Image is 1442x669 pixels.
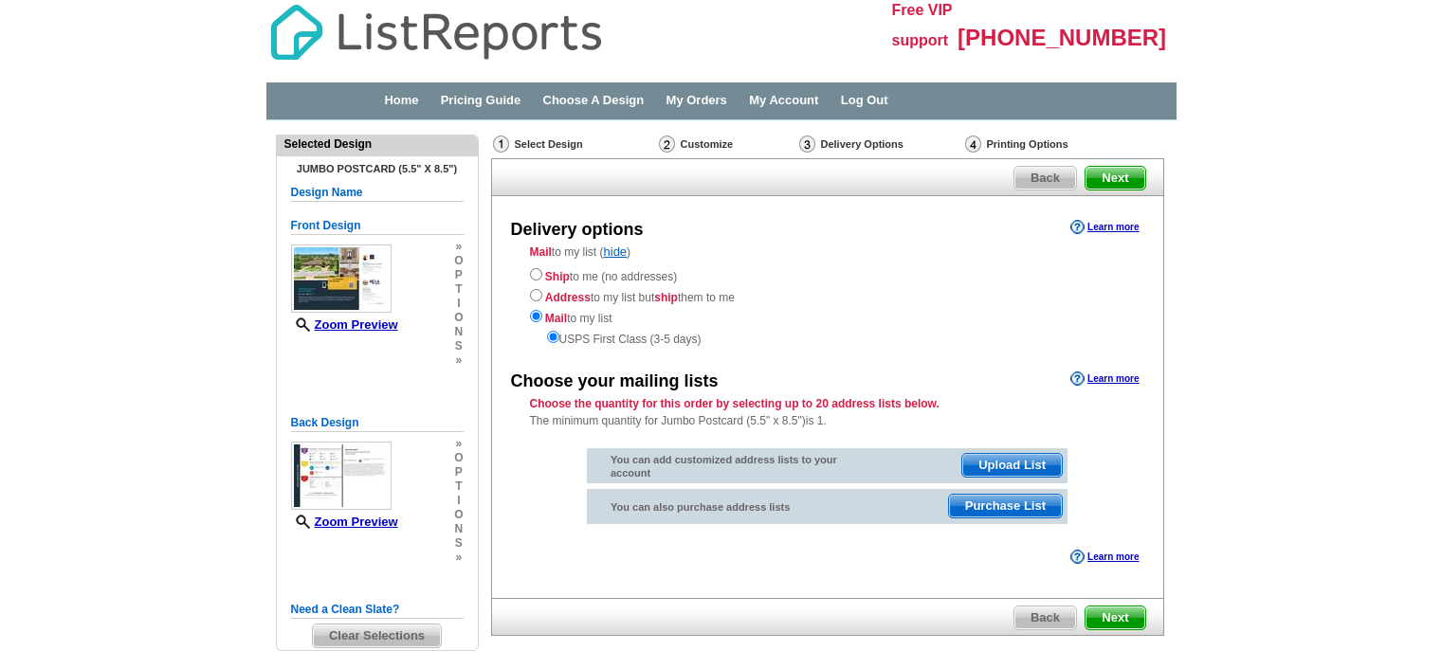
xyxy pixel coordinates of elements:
[530,245,552,259] strong: Mail
[384,93,418,107] a: Home
[530,264,1125,348] div: to me (no addresses) to my list but them to me to my list
[291,317,398,332] a: Zoom Preview
[454,353,463,368] span: »
[454,325,463,339] span: n
[841,93,888,107] a: Log Out
[291,515,398,529] a: Zoom Preview
[277,136,478,153] div: Selected Design
[530,397,940,410] strong: Choose the quantity for this order by selecting up to 20 address lists below.
[491,135,657,158] div: Select Design
[454,494,463,508] span: i
[454,254,463,268] span: o
[587,489,861,518] div: You can also purchase address lists
[958,25,1166,50] span: [PHONE_NUMBER]
[530,327,1125,348] div: USPS First Class (3-5 days)
[454,536,463,551] span: s
[511,370,719,394] div: Choose your mailing lists
[454,508,463,522] span: o
[454,339,463,353] span: s
[965,136,981,153] img: Printing Options & Summary
[963,135,1132,154] div: Printing Options
[454,282,463,297] span: t
[291,414,464,432] h5: Back Design
[962,454,1062,477] span: Upload List
[1070,220,1139,235] a: Learn more
[749,93,818,107] a: My Account
[313,624,441,647] span: Clear Selections
[657,135,797,154] div: Customize
[1013,606,1077,630] a: Back
[949,495,1062,517] span: Purchase List
[604,244,628,259] a: hide
[291,217,464,235] h5: Front Design
[441,93,521,107] a: Pricing Guide
[454,297,463,311] span: i
[454,465,463,479] span: p
[587,448,861,484] div: You can add customized address lists to your account
[454,437,463,451] span: »
[892,2,953,48] span: Free VIP support
[454,268,463,282] span: p
[291,163,464,174] h4: Jumbo Postcard (5.5" x 8.5")
[454,240,463,254] span: »
[1014,167,1076,190] span: Back
[492,395,1163,429] div: The minimum quantity for Jumbo Postcard (5.5" x 8.5")is 1.
[797,135,963,158] div: Delivery Options
[1014,606,1076,629] span: Back
[291,184,464,202] h5: Design Name
[1086,167,1144,190] span: Next
[1070,550,1139,565] a: Learn more
[454,479,463,494] span: t
[291,442,392,510] img: small-thumb.jpg
[454,311,463,325] span: o
[1086,606,1144,629] span: Next
[654,291,678,304] strong: ship
[492,244,1163,348] div: to my list ( )
[543,93,645,107] a: Choose A Design
[511,218,644,243] div: Delivery options
[799,136,815,153] img: Delivery Options
[545,291,591,304] strong: Address
[454,551,463,565] span: »
[659,136,675,153] img: Customize
[291,601,464,619] h5: Need a Clean Slate?
[454,451,463,465] span: o
[666,93,727,107] a: My Orders
[1070,371,1139,387] a: Learn more
[1013,166,1077,190] a: Back
[291,244,392,313] img: small-thumb.jpg
[454,522,463,536] span: n
[545,270,570,283] strong: Ship
[493,136,509,153] img: Select Design
[545,312,567,325] strong: Mail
